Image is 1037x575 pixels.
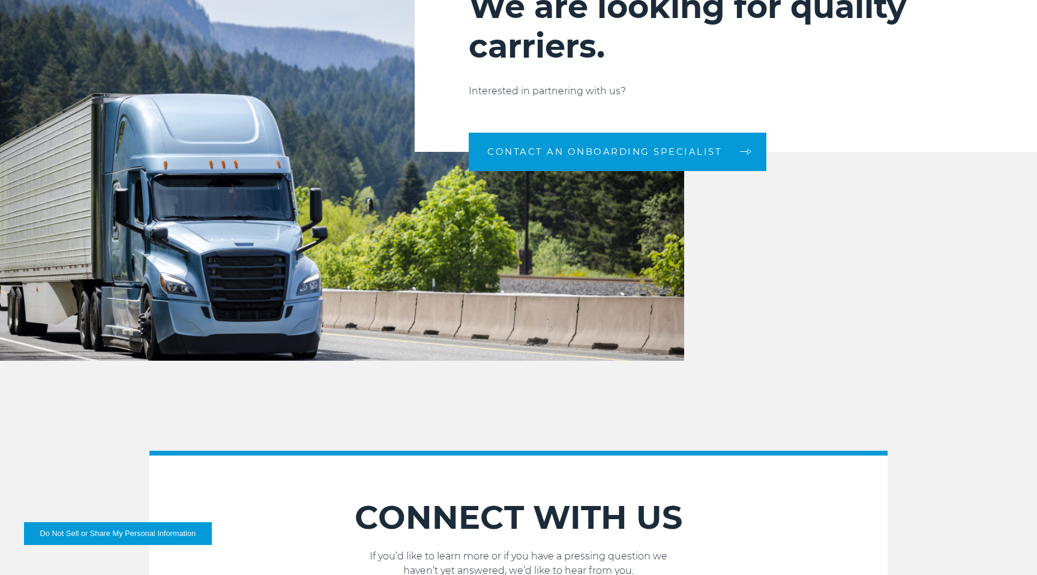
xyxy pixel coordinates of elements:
[24,522,212,545] button: Do Not Sell or Share My Personal Information
[469,133,766,171] a: CONTACT AN ONBOARDING SPECIALIST arrow arrow
[469,84,983,98] p: Interested in partnering with us?
[149,498,888,537] h2: CONNECT WITH US
[487,147,722,156] span: CONTACT AN ONBOARDING SPECIALIST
